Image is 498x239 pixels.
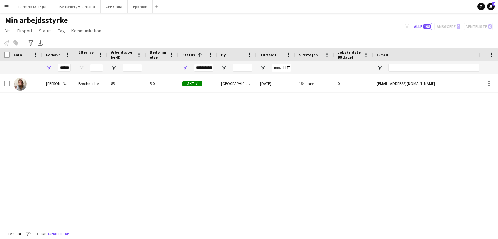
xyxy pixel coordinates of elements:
[338,50,361,60] span: Jobs (sidste 90 dage)
[75,74,107,92] div: Brøchner helle
[14,52,22,57] span: Foto
[182,65,188,71] button: Åbn Filtermenu
[334,74,373,92] div: 0
[299,52,318,57] span: Sidste job
[221,65,227,71] button: Åbn Filtermenu
[36,27,54,35] a: Status
[78,50,95,60] span: Efternavn
[46,65,52,71] button: Åbn Filtermenu
[54,0,101,13] button: Bestseller / Heartland
[233,64,252,72] input: By Filter Input
[272,64,291,72] input: Tilmeldt Filter Input
[260,52,277,57] span: Tilmeldt
[58,28,65,34] span: Tag
[55,27,67,35] a: Tag
[377,52,388,57] span: E-mail
[423,24,431,29] span: 198
[3,27,13,35] a: Vis
[487,3,495,10] a: 4
[111,65,117,71] button: Åbn Filtermenu
[90,64,103,72] input: Efternavn Filter Input
[182,52,195,57] span: Status
[101,0,128,13] button: CPH Galla
[146,74,178,92] div: 5.0
[295,74,334,92] div: 154 dage
[42,74,75,92] div: [PERSON_NAME]
[5,16,68,25] span: Min arbejdsstyrke
[107,74,146,92] div: 85
[128,0,153,13] button: Eppinion
[78,65,84,71] button: Åbn Filtermenu
[47,230,70,237] button: Fjern filtre
[217,74,256,92] div: [GEOGRAPHIC_DATA]
[412,23,432,30] button: Alle198
[17,28,32,34] span: Eksport
[377,65,383,71] button: Åbn Filtermenu
[260,65,266,71] button: Åbn Filtermenu
[182,81,202,86] span: Aktiv
[27,39,35,47] app-action-btn: Avancerede filtre
[123,64,142,72] input: Arbejdsstyrke-ID Filter Input
[58,64,71,72] input: Fornavn Filter Input
[14,78,27,91] img: Elvira Brøchner helle
[69,27,104,35] a: Kommunikation
[492,2,495,6] span: 4
[39,28,52,34] span: Status
[36,39,44,47] app-action-btn: Eksporter XLSX
[150,50,167,60] span: Bedømmelse
[30,231,47,236] span: 2 filtre sat
[15,27,35,35] a: Eksport
[13,0,54,13] button: Famtrip 13-15 juni
[221,52,226,57] span: By
[256,74,295,92] div: [DATE]
[46,52,61,57] span: Fornavn
[5,28,11,34] span: Vis
[111,50,134,60] span: Arbejdsstyrke-ID
[71,28,101,34] span: Kommunikation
